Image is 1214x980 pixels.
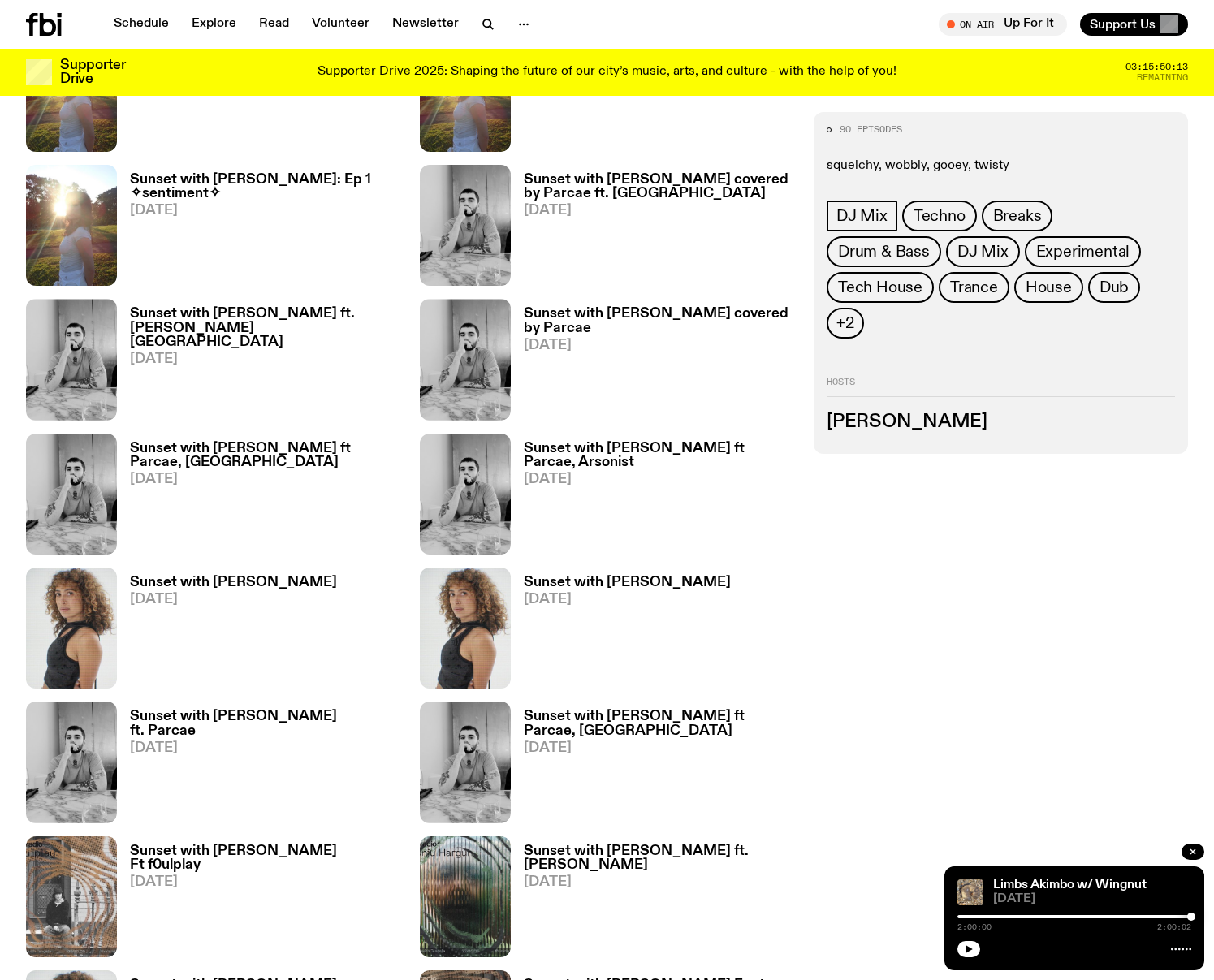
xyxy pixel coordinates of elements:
[511,576,731,689] a: Sunset with [PERSON_NAME][DATE]
[827,272,934,303] a: Tech House
[130,576,337,589] h3: Sunset with [PERSON_NAME]
[60,58,125,86] h3: Supporter Drive
[117,307,400,420] a: Sunset with [PERSON_NAME] ft. [PERSON_NAME][GEOGRAPHIC_DATA][DATE]
[130,844,400,872] h3: Sunset with [PERSON_NAME] Ft f0ulplay
[827,378,1175,397] h2: Hosts
[511,844,794,957] a: Sunset with [PERSON_NAME] ft. [PERSON_NAME][DATE]
[993,207,1042,225] span: Breaks
[117,442,400,555] a: Sunset with [PERSON_NAME] ft Parcae, [GEOGRAPHIC_DATA][DATE]
[1026,278,1072,296] span: House
[1125,63,1188,71] span: 03:15:50:13
[524,339,794,352] span: [DATE]
[318,65,896,80] p: Supporter Drive 2025: Shaping the future of our city’s music, arts, and culture - with the help o...
[840,125,902,134] span: 90 episodes
[26,568,117,689] img: Tangela looks past her left shoulder into the camera with an inquisitive look. She is wearing a s...
[946,236,1020,267] a: DJ Mix
[1088,272,1140,303] a: Dub
[420,568,511,689] img: Tangela looks past her left shoulder into the camera with an inquisitive look. She is wearing a s...
[993,893,1191,905] span: [DATE]
[524,741,794,755] span: [DATE]
[524,473,794,486] span: [DATE]
[838,278,922,296] span: Tech House
[182,13,246,36] a: Explore
[511,173,794,286] a: Sunset with [PERSON_NAME] covered by Parcae ft. [GEOGRAPHIC_DATA][DATE]
[511,307,794,420] a: Sunset with [PERSON_NAME] covered by Parcae[DATE]
[524,710,794,737] h3: Sunset with [PERSON_NAME] ft Parcae, [GEOGRAPHIC_DATA]
[827,308,864,339] button: +2
[939,13,1067,36] button: On AirUp For It
[957,243,1009,261] span: DJ Mix
[1014,272,1083,303] a: House
[1157,923,1191,931] span: 2:00:02
[1090,17,1156,32] span: Support Us
[524,307,794,335] h3: Sunset with [PERSON_NAME] covered by Parcae
[1036,243,1130,261] span: Experimental
[1100,278,1129,296] span: Dub
[1080,13,1188,36] button: Support Us
[130,204,400,218] span: [DATE]
[104,13,179,36] a: Schedule
[524,844,794,872] h3: Sunset with [PERSON_NAME] ft. [PERSON_NAME]
[130,442,400,469] h3: Sunset with [PERSON_NAME] ft Parcae, [GEOGRAPHIC_DATA]
[524,576,731,589] h3: Sunset with [PERSON_NAME]
[524,593,731,607] span: [DATE]
[524,875,794,889] span: [DATE]
[827,413,1175,431] h3: [PERSON_NAME]
[524,204,794,218] span: [DATE]
[524,173,794,201] h3: Sunset with [PERSON_NAME] covered by Parcae ft. [GEOGRAPHIC_DATA]
[382,13,469,36] a: Newsletter
[982,201,1053,231] a: Breaks
[117,710,400,822] a: Sunset with [PERSON_NAME] ft. Parcae[DATE]
[1025,236,1142,267] a: Experimental
[827,158,1175,174] p: squelchy, wobbly, gooey, twisty
[130,593,337,607] span: [DATE]
[939,272,1009,303] a: Trance
[993,879,1147,891] a: Limbs Akimbo w/ Wingnut
[249,13,299,36] a: Read
[130,875,400,889] span: [DATE]
[914,207,966,225] span: Techno
[117,844,400,957] a: Sunset with [PERSON_NAME] Ft f0ulplay[DATE]
[838,243,930,261] span: Drum & Bass
[511,442,794,555] a: Sunset with [PERSON_NAME] ft Parcae, Arsonist[DATE]
[827,201,897,231] a: DJ Mix
[836,314,854,332] span: +2
[117,173,400,286] a: Sunset with [PERSON_NAME]: Ep 1 ✧sentiment✧[DATE]
[130,307,400,348] h3: Sunset with [PERSON_NAME] ft. [PERSON_NAME][GEOGRAPHIC_DATA]
[950,278,998,296] span: Trance
[827,236,941,267] a: Drum & Bass
[130,741,400,755] span: [DATE]
[836,207,888,225] span: DJ Mix
[957,923,992,931] span: 2:00:00
[130,173,400,201] h3: Sunset with [PERSON_NAME]: Ep 1 ✧sentiment✧
[130,710,400,737] h3: Sunset with [PERSON_NAME] ft. Parcae
[130,473,400,486] span: [DATE]
[902,201,977,231] a: Techno
[130,352,400,366] span: [DATE]
[524,442,794,469] h3: Sunset with [PERSON_NAME] ft Parcae, Arsonist
[302,13,379,36] a: Volunteer
[511,710,794,822] a: Sunset with [PERSON_NAME] ft Parcae, [GEOGRAPHIC_DATA][DATE]
[117,576,337,689] a: Sunset with [PERSON_NAME][DATE]
[1137,73,1188,82] span: Remaining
